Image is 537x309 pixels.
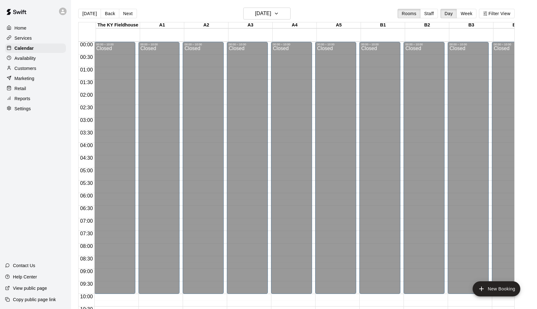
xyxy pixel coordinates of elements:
p: Customers [15,65,36,72]
button: Next [119,9,137,18]
button: Day [440,9,457,18]
div: 00:00 – 10:00: Closed [448,42,489,294]
div: Closed [273,46,310,296]
span: 00:00 [79,42,94,47]
div: A4 [273,22,317,28]
span: 09:00 [79,269,94,274]
div: 00:00 – 10:00: Closed [359,42,400,294]
span: 02:00 [79,92,94,98]
button: Back [101,9,119,18]
div: Closed [229,46,266,296]
span: 08:00 [79,243,94,249]
span: 06:00 [79,193,94,198]
div: B1 [361,22,405,28]
div: 00:00 – 10:00: Closed [183,42,224,294]
div: 00:00 – 10:00 [450,43,487,46]
span: 03:30 [79,130,94,135]
button: [DATE] [78,9,101,18]
div: B3 [449,22,493,28]
div: 00:00 – 10:00 [96,43,133,46]
p: Copy public page link [13,296,56,303]
span: 06:30 [79,206,94,211]
div: 00:00 – 10:00: Closed [271,42,312,294]
div: Closed [317,46,354,296]
span: 01:30 [79,80,94,85]
a: Reports [5,94,66,103]
a: Marketing [5,74,66,83]
p: Availability [15,55,36,61]
button: Filter View [479,9,514,18]
span: 04:30 [79,155,94,161]
p: Services [15,35,32,41]
p: Settings [15,106,31,112]
span: 04:00 [79,143,94,148]
p: View public page [13,285,47,291]
p: Calendar [15,45,34,51]
div: 00:00 – 10:00 [185,43,222,46]
span: 05:00 [79,168,94,173]
div: Closed [361,46,398,296]
p: Marketing [15,75,34,82]
div: 00:00 – 10:00: Closed [315,42,356,294]
div: 00:00 – 10:00: Closed [492,42,533,294]
div: 00:00 – 10:00 [494,43,531,46]
button: Week [457,9,476,18]
p: Home [15,25,27,31]
div: A2 [184,22,228,28]
button: add [473,281,520,296]
h6: [DATE] [255,9,271,18]
div: 00:00 – 10:00 [361,43,398,46]
span: 07:00 [79,218,94,224]
p: Contact Us [13,262,35,269]
span: 09:30 [79,281,94,287]
div: Closed [450,46,487,296]
span: 08:30 [79,256,94,261]
span: 05:30 [79,180,94,186]
span: 10:00 [79,294,94,299]
div: The KY Fieldhouse [96,22,140,28]
a: Availability [5,54,66,63]
div: Closed [96,46,133,296]
button: Staff [420,9,438,18]
p: Retail [15,85,26,92]
div: 00:00 – 10:00 [273,43,310,46]
span: 07:30 [79,231,94,236]
a: Settings [5,104,66,113]
div: Closed [405,46,443,296]
span: 03:00 [79,117,94,123]
p: Help Center [13,274,37,280]
div: Closed [140,46,178,296]
div: 00:00 – 10:00 [317,43,354,46]
p: Reports [15,95,30,102]
a: Calendar [5,43,66,53]
a: Home [5,23,66,33]
span: 01:00 [79,67,94,72]
div: 00:00 – 10:00 [229,43,266,46]
div: 00:00 – 10:00: Closed [227,42,268,294]
button: Rooms [398,9,420,18]
div: 00:00 – 10:00 [140,43,178,46]
div: A1 [140,22,184,28]
div: Closed [185,46,222,296]
a: Services [5,33,66,43]
div: 00:00 – 10:00: Closed [139,42,180,294]
div: A3 [228,22,273,28]
div: B2 [405,22,449,28]
a: Customers [5,64,66,73]
div: 00:00 – 10:00: Closed [404,42,445,294]
a: Retail [5,84,66,93]
div: A5 [317,22,361,28]
span: 02:30 [79,105,94,110]
button: [DATE] [243,8,291,20]
div: Closed [494,46,531,296]
div: 00:00 – 10:00: Closed [94,42,135,294]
